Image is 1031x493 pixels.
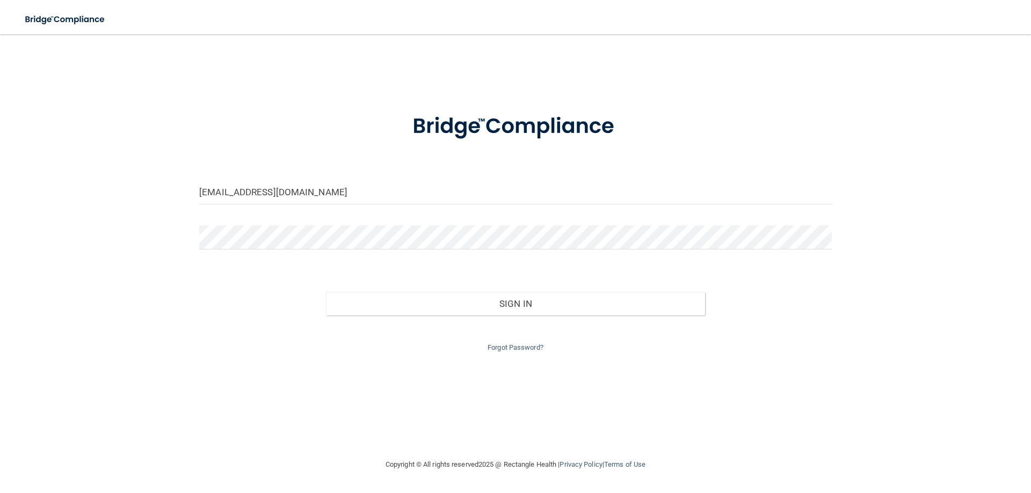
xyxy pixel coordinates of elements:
[488,343,543,351] a: Forgot Password?
[320,447,711,482] div: Copyright © All rights reserved 2025 @ Rectangle Health | |
[604,460,645,468] a: Terms of Use
[390,99,641,154] img: bridge_compliance_login_screen.278c3ca4.svg
[977,419,1018,460] iframe: Drift Widget Chat Controller
[199,180,832,204] input: Email
[560,460,602,468] a: Privacy Policy
[16,9,115,31] img: bridge_compliance_login_screen.278c3ca4.svg
[326,292,706,315] button: Sign In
